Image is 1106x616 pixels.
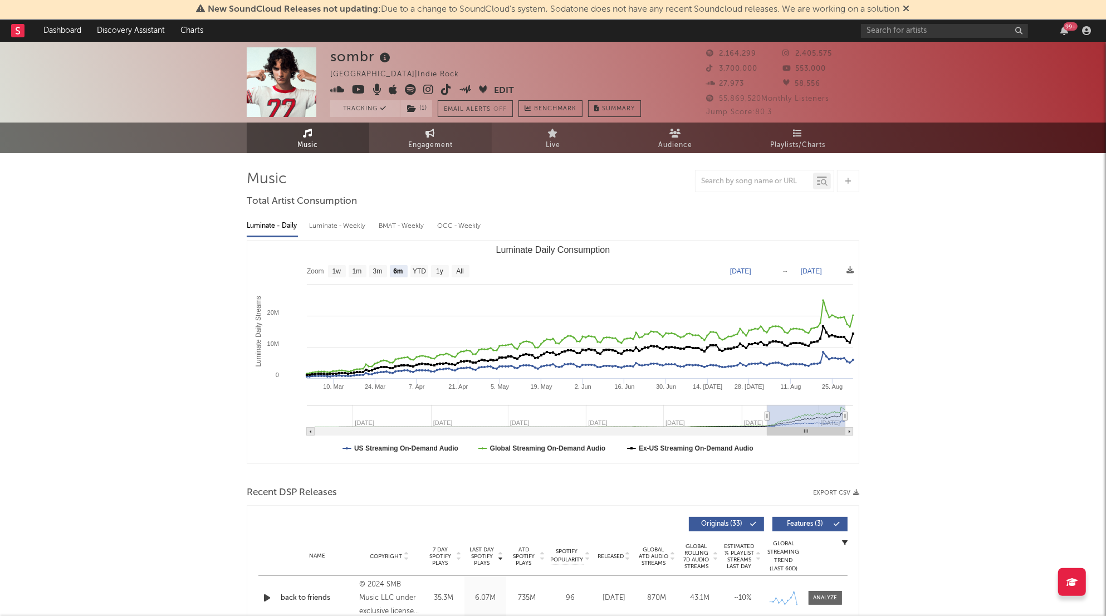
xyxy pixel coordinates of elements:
div: Global Streaming Trend (Last 60D) [767,540,800,573]
span: ( 1 ) [400,100,433,117]
span: Global Rolling 7D Audio Streams [681,543,712,570]
span: Released [598,553,624,560]
em: Off [493,106,507,113]
text: 10M [267,340,279,347]
text: 1y [436,268,443,276]
text: → [782,267,789,275]
button: Edit [495,84,515,98]
text: Global Streaming On-Demand Audio [490,444,606,452]
span: Engagement [408,139,453,152]
text: 20M [267,309,279,316]
button: Email AlertsOff [438,100,513,117]
div: 735M [509,593,545,604]
div: ~ 10 % [724,593,761,604]
button: Summary [588,100,641,117]
span: Originals ( 33 ) [696,521,747,527]
div: [DATE] [595,593,633,604]
span: ATD Spotify Plays [509,546,539,566]
span: 7 Day Spotify Plays [425,546,455,566]
text: 21. Apr [448,383,468,390]
span: 3,700,000 [706,65,757,72]
text: YTD [413,268,426,276]
span: Estimated % Playlist Streams Last Day [724,543,755,570]
text: 0 [276,371,279,378]
text: 6m [393,268,403,276]
text: 3m [373,268,383,276]
div: Luminate - Weekly [309,217,368,236]
span: 2,405,575 [783,50,833,57]
text: 19. May [531,383,553,390]
button: 99+ [1060,26,1068,35]
input: Search for artists [861,24,1028,38]
span: Music [298,139,319,152]
span: Live [546,139,560,152]
a: back to friends [281,593,354,604]
button: Export CSV [813,490,859,496]
text: All [456,268,463,276]
text: 1w [332,268,341,276]
text: 25. Aug [822,383,843,390]
span: 2,164,299 [706,50,756,57]
span: 27,973 [706,80,744,87]
div: 43.1M [681,593,718,604]
div: sombr [330,47,393,66]
div: Name [281,552,354,560]
text: 16. Jun [614,383,634,390]
button: Originals(33) [689,517,764,531]
div: OCC - Weekly [437,217,482,236]
span: New SoundCloud Releases not updating [208,5,379,14]
button: (1) [400,100,432,117]
text: 2. Jun [575,383,591,390]
span: 58,556 [783,80,821,87]
span: Features ( 3 ) [780,521,831,527]
span: Playlists/Charts [771,139,826,152]
span: Last Day Spotify Plays [467,546,497,566]
span: Dismiss [903,5,910,14]
text: 14. [DATE] [693,383,722,390]
text: 7. Apr [409,383,425,390]
span: Benchmark [534,102,576,116]
a: Playlists/Charts [737,123,859,153]
span: Spotify Popularity [551,547,584,564]
a: Engagement [369,123,492,153]
button: Tracking [330,100,400,117]
text: Luminate Daily Streams [255,296,262,366]
span: Recent DSP Releases [247,486,337,500]
span: 553,000 [783,65,826,72]
a: Charts [173,19,211,42]
a: Audience [614,123,737,153]
span: : Due to a change to SoundCloud's system, Sodatone does not have any recent Soundcloud releases. ... [208,5,900,14]
span: Audience [659,139,693,152]
div: Luminate - Daily [247,217,298,236]
text: Zoom [307,268,324,276]
input: Search by song name or URL [696,177,813,186]
text: 30. Jun [656,383,676,390]
text: Luminate Daily Consumption [496,245,610,255]
a: Music [247,123,369,153]
div: 6.07M [467,593,503,604]
a: Benchmark [518,100,583,117]
text: 10. Mar [323,383,344,390]
div: BMAT - Weekly [379,217,426,236]
span: Summary [602,106,635,112]
div: 99 + [1064,22,1078,31]
a: Live [492,123,614,153]
text: [DATE] [801,267,822,275]
button: Features(3) [772,517,848,531]
text: 5. May [491,383,510,390]
svg: Luminate Daily Consumption [247,241,859,463]
div: 96 [551,593,590,604]
span: 55,869,520 Monthly Listeners [706,95,829,102]
span: Global ATD Audio Streams [638,546,669,566]
div: [GEOGRAPHIC_DATA] | Indie Rock [330,68,472,81]
text: 24. Mar [365,383,386,390]
text: Ex-US Streaming On-Demand Audio [639,444,753,452]
span: Total Artist Consumption [247,195,357,208]
text: 11. Aug [780,383,801,390]
span: Jump Score: 80.3 [706,109,772,116]
a: Dashboard [36,19,89,42]
text: 28. [DATE] [735,383,764,390]
text: 1m [353,268,362,276]
div: 35.3M [425,593,462,604]
a: Discovery Assistant [89,19,173,42]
